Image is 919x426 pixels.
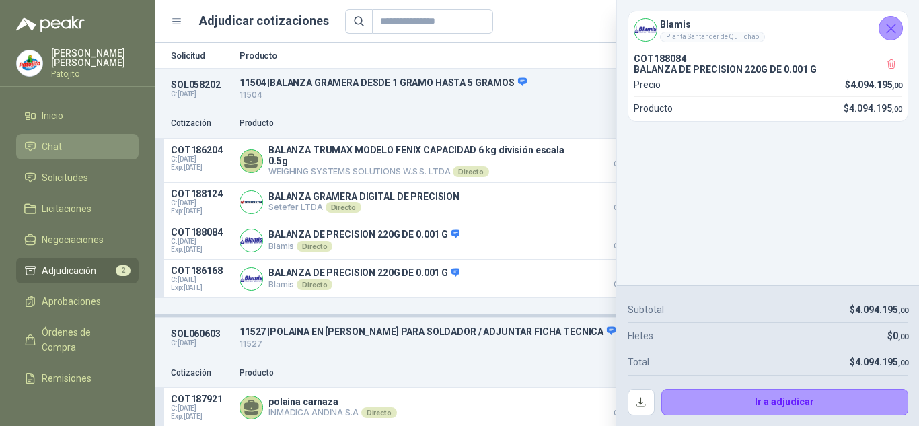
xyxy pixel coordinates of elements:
p: $ [845,77,902,92]
a: Chat [16,134,139,159]
p: Solicitud [171,51,231,60]
p: $ [850,302,908,317]
span: Exp: [DATE] [171,207,231,215]
p: $ 4.098.955 [593,265,661,288]
p: 11504 | BALANZA GRAMERA DESDE 1 GRAMO HASTA 5 GRAMOS [240,77,709,89]
p: COT188084 [634,53,902,64]
span: Aprobaciones [42,294,101,309]
a: Aprobaciones [16,289,139,314]
span: Solicitudes [42,170,88,185]
img: Company Logo [17,50,42,76]
span: 2 [116,265,131,276]
span: C: [DATE] [171,199,231,207]
p: C: [DATE] [171,90,231,98]
p: $ [887,328,908,343]
p: SOL060603 [171,328,231,339]
span: Adjudicación [42,263,96,278]
span: 4.094.195 [855,304,908,315]
span: 4.094.195 [849,103,902,114]
p: polaina carnaza [268,396,397,407]
p: COT186204 [171,145,231,155]
p: Blamis [268,279,459,290]
div: Directo [361,407,397,418]
img: Company Logo [240,229,262,252]
span: Crédito 30 días [593,205,661,211]
a: Órdenes de Compra [16,320,139,360]
p: Subtotal [628,302,664,317]
span: ,00 [898,332,908,341]
p: BALANZA DE PRECISION 220G DE 0.001 G [634,64,902,75]
span: 0 [893,330,908,341]
p: WEIGHING SYSTEMS SOLUTIONS W.S.S. LTDA [268,166,585,177]
a: Solicitudes [16,165,139,190]
img: Company Logo [240,268,262,290]
span: Licitaciones [42,201,91,216]
div: Directo [297,279,332,290]
span: Chat [42,139,62,154]
img: Company Logo [240,191,262,213]
p: Producto [240,367,585,380]
a: Remisiones [16,365,139,391]
p: Precio [593,367,661,380]
span: ,00 [898,359,908,367]
span: Exp: [DATE] [171,284,231,292]
span: Negociaciones [42,232,104,247]
div: Directo [326,202,361,213]
p: Producto [634,101,673,116]
span: Órdenes de Compra [42,325,126,355]
span: C: [DATE] [171,238,231,246]
span: Crédito 30 días [593,281,661,288]
p: Fletes [628,328,653,343]
span: Exp: [DATE] [171,246,231,254]
span: 4.094.195 [850,79,902,90]
span: ,00 [892,81,902,90]
span: Inicio [42,108,63,123]
a: Negociaciones [16,227,139,252]
p: $ 1.190.000 [593,188,661,211]
p: COT188084 [171,227,231,238]
p: BALANZA TRUMAX MODELO FENIX CAPACIDAD 6 kg división escala 0.5g [268,145,585,166]
p: 11527 | POLAINA EN [PERSON_NAME] PARA SOLDADOR / ADJUNTAR FICHA TECNICA [240,326,709,338]
p: 11527 [240,338,709,351]
p: Total [628,355,649,369]
p: $ 4.094.195 [593,227,661,250]
p: BALANZA GRAMERA DIGITAL DE PRECISION [268,191,459,202]
span: C: [DATE] [171,276,231,284]
p: INMADICA ANDINA S.A [268,407,397,418]
span: Exp: [DATE] [171,413,231,421]
p: Patojito [51,70,139,78]
span: C: [DATE] [171,155,231,164]
p: 11504 [240,89,709,102]
p: $ [850,355,908,369]
p: $ [844,101,902,116]
div: Directo [297,241,332,252]
span: 4.094.195 [855,357,908,367]
span: Crédito 60 días [593,410,661,417]
p: COT188124 [171,188,231,199]
p: COT186168 [171,265,231,276]
p: Producto [240,51,709,60]
p: Setefer LTDA [268,202,459,213]
p: SOL058202 [171,79,231,90]
h1: Adjudicar cotizaciones [199,11,329,30]
span: ,00 [898,306,908,315]
div: Directo [453,166,488,177]
p: $ 18.921 [593,394,661,417]
span: Exp: [DATE] [171,164,231,172]
img: Logo peakr [16,16,85,32]
p: Cotización [171,117,231,130]
span: C: [DATE] [171,404,231,413]
span: Crédito 30 días [593,161,661,168]
p: C: [DATE] [171,339,231,347]
p: Precio [634,77,661,92]
p: BALANZA DE PRECISION 220G DE 0.001 G [268,229,459,241]
p: Cotización [171,367,231,380]
a: Licitaciones [16,196,139,221]
p: BALANZA DE PRECISION 220G DE 0.001 G [268,267,459,279]
p: $ 447.440 [593,145,661,168]
p: Precio [593,117,661,130]
span: ,00 [892,105,902,114]
p: Blamis [268,241,459,252]
span: Remisiones [42,371,91,386]
p: Producto [240,117,585,130]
